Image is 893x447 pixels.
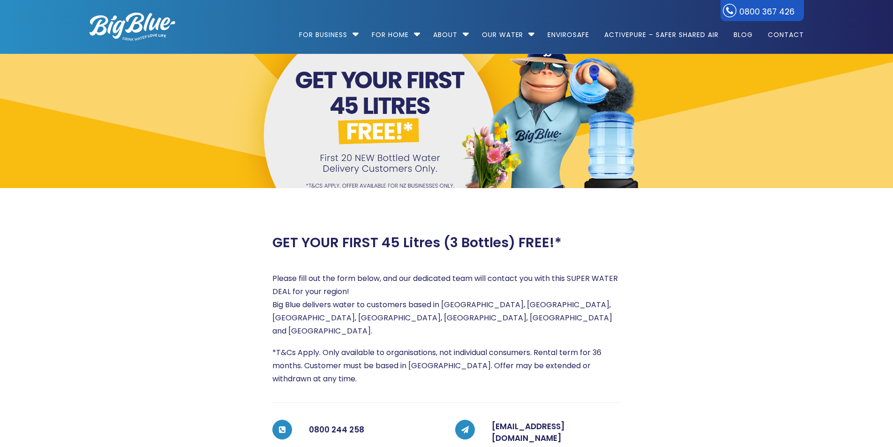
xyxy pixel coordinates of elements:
h2: GET YOUR FIRST 45 Litres (3 Bottles) FREE!* [272,235,562,251]
img: logo [90,13,175,41]
p: *T&Cs Apply. Only available to organisations, not individual consumers. Rental term for 36 months... [272,346,621,386]
p: Please fill out the form below, and our dedicated team will contact you with this SUPER WATER DEA... [272,272,621,338]
a: [EMAIL_ADDRESS][DOMAIN_NAME] [492,421,565,444]
h5: 0800 244 258 [309,421,438,439]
